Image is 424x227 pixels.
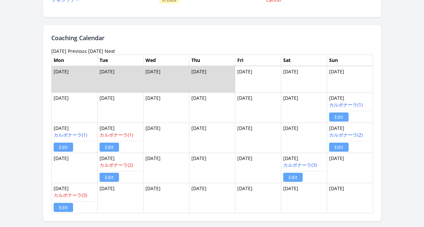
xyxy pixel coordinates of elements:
td: [DATE] [51,183,97,213]
td: [DATE] [281,153,327,183]
td: [DATE] [97,93,143,123]
a: カルボナーラ(3) [54,192,87,198]
td: [DATE] [327,123,373,153]
td: [DATE] [51,123,97,153]
th: Fri [235,55,281,66]
a: Edit [329,112,349,122]
h2: Coaching Calendar [51,33,373,43]
td: [DATE] [327,93,373,123]
a: カルボナーラ(2) [100,162,133,168]
td: [DATE] [97,123,143,153]
td: [DATE] [235,66,281,93]
td: [DATE] [51,66,97,93]
td: [DATE] [327,183,373,213]
td: [DATE] [143,123,189,153]
td: [DATE] [235,183,281,213]
a: [DATE] [88,48,103,54]
th: Tue [97,55,143,66]
td: [DATE] [189,153,235,183]
a: カルボナーラ(2) [329,132,363,138]
td: [DATE] [97,66,143,93]
td: [DATE] [235,153,281,183]
td: [DATE] [235,123,281,153]
a: Edit [100,173,119,182]
td: [DATE] [97,183,143,213]
td: [DATE] [189,66,235,93]
td: [DATE] [235,93,281,123]
td: [DATE] [327,66,373,93]
td: [DATE] [281,123,327,153]
td: [DATE] [189,123,235,153]
a: カルボナーラ(1) [54,132,87,138]
a: Next [105,48,115,54]
td: [DATE] [51,153,97,183]
td: [DATE] [327,153,373,183]
a: カルボナーラ(1) [329,101,363,108]
a: Edit [54,203,73,212]
th: Thu [189,55,235,66]
td: [DATE] [281,66,327,93]
a: Edit [100,143,119,152]
td: [DATE] [143,93,189,123]
th: Wed [143,55,189,66]
th: Sun [327,55,373,66]
a: Edit [54,143,73,152]
td: [DATE] [143,183,189,213]
td: [DATE] [97,153,143,183]
th: Mon [51,55,97,66]
time: [DATE] [51,48,66,54]
a: Previous [68,48,87,54]
a: Edit [329,143,349,152]
td: [DATE] [143,153,189,183]
td: [DATE] [281,93,327,123]
td: [DATE] [143,66,189,93]
td: [DATE] [189,183,235,213]
a: カルボナーラ(1) [100,132,133,138]
td: [DATE] [281,183,327,213]
td: [DATE] [189,93,235,123]
a: カルボナーラ(3) [283,162,317,168]
a: Edit [283,173,303,182]
th: Sat [281,55,327,66]
td: [DATE] [51,93,97,123]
